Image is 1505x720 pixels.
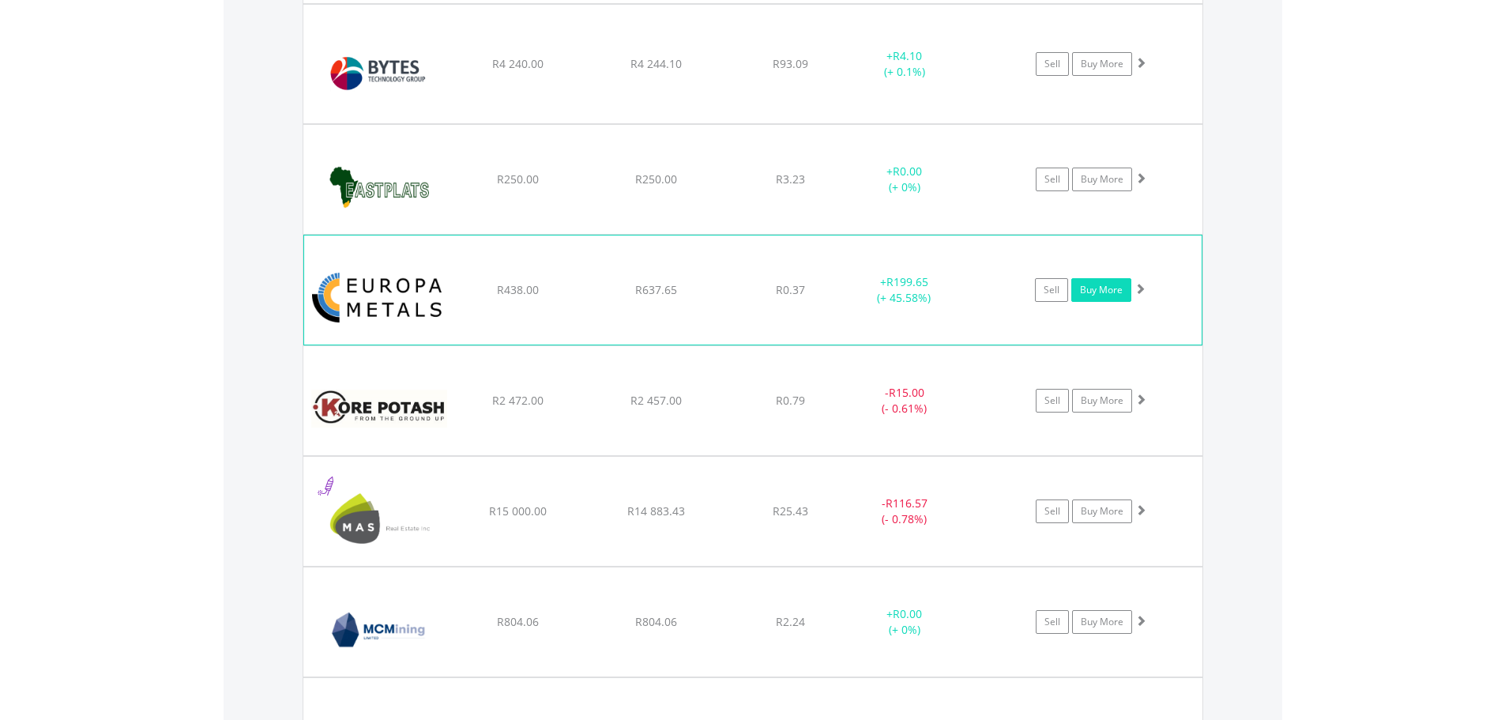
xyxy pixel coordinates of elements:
a: Sell [1036,168,1069,191]
span: R14 883.43 [627,503,685,518]
span: R116.57 [886,496,927,511]
a: Sell [1036,499,1069,523]
div: - (- 0.78%) [845,496,965,527]
a: Buy More [1071,278,1131,302]
div: + (+ 0%) [845,164,965,195]
img: EQU.ZA.MSP.png [311,477,447,562]
span: R2 457.00 [630,393,682,408]
span: R15 000.00 [489,503,547,518]
a: Buy More [1072,610,1132,634]
span: R3.23 [776,172,805,187]
a: Buy More [1072,389,1132,413]
div: + (+ 0.1%) [845,48,965,80]
span: R4.10 [893,48,922,63]
a: Buy More [1072,52,1132,76]
span: R0.79 [776,393,805,408]
a: Buy More [1072,499,1132,523]
img: EQU.ZA.EPS.png [311,145,447,230]
span: R637.65 [635,282,677,297]
a: Sell [1035,278,1068,302]
span: R804.06 [497,614,539,629]
a: Sell [1036,52,1069,76]
span: R93.09 [773,56,808,71]
div: + (+ 45.58%) [845,274,963,306]
div: - (- 0.61%) [845,385,965,417]
img: EQU.ZA.EUZ.png [312,255,448,341]
span: R4 240.00 [492,56,544,71]
a: Sell [1036,610,1069,634]
span: R804.06 [635,614,677,629]
span: R2 472.00 [492,393,544,408]
span: R0.00 [893,606,922,621]
div: + (+ 0%) [845,606,965,638]
span: R25.43 [773,503,808,518]
img: EQU.ZA.BYI.png [311,25,447,119]
img: EQU.ZA.MCZ.png [311,587,447,673]
span: R250.00 [497,172,539,187]
img: EQU.ZA.KP2.png [311,366,447,451]
span: R250.00 [635,172,677,187]
span: R0.00 [893,164,922,179]
span: R0.37 [776,282,805,297]
span: R15.00 [889,385,924,400]
a: Buy More [1072,168,1132,191]
span: R4 244.10 [630,56,682,71]
span: R2.24 [776,614,805,629]
span: R438.00 [497,282,539,297]
span: R199.65 [886,274,928,289]
a: Sell [1036,389,1069,413]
